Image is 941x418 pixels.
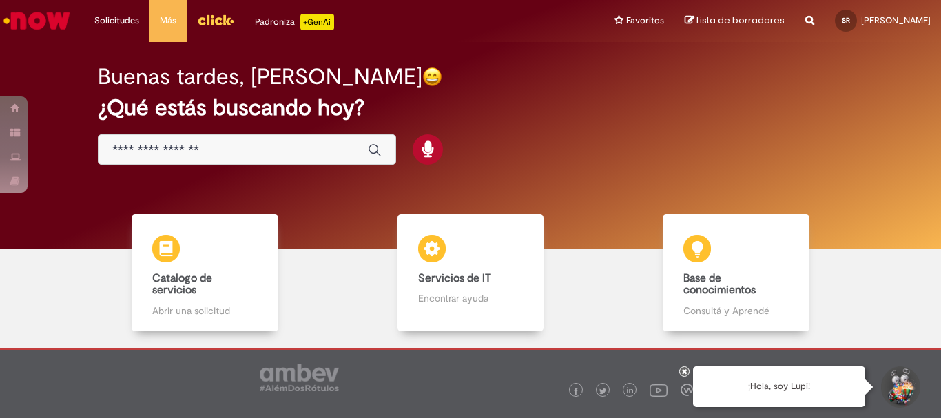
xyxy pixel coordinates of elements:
div: ¡Hola, soy Lupi! [693,366,865,407]
b: Catalogo de servicios [152,271,212,297]
p: Abrir una solicitud [152,304,257,317]
img: ServiceNow [1,7,72,34]
a: Servicios de IT Encontrar ayuda [338,214,603,331]
b: Servicios de IT [418,271,491,285]
a: Catalogo de servicios Abrir una solicitud [72,214,338,331]
span: SR [842,16,850,25]
span: Lista de borradores [696,14,785,27]
img: logo_footer_workplace.png [681,384,693,396]
span: Más [160,14,176,28]
img: happy-face.png [422,67,442,87]
b: Base de conocimientos [683,271,756,297]
img: logo_footer_ambev_rotulo_gray.png [260,364,339,391]
span: Solicitudes [94,14,139,28]
a: Base de conocimientos Consultá y Aprendé [603,214,869,331]
p: +GenAi [300,14,334,30]
img: click_logo_yellow_360x200.png [197,10,234,30]
div: Padroniza [255,14,334,30]
p: Encontrar ayuda [418,291,523,305]
img: logo_footer_linkedin.png [627,387,634,395]
img: logo_footer_twitter.png [599,388,606,395]
p: Consultá y Aprendé [683,304,788,317]
button: Iniciar conversación de soporte [879,366,920,408]
a: Lista de borradores [685,14,785,28]
span: [PERSON_NAME] [861,14,931,26]
img: logo_footer_youtube.png [650,381,668,399]
h2: Buenas tardes, [PERSON_NAME] [98,65,422,89]
img: logo_footer_facebook.png [572,388,579,395]
span: Favoritos [626,14,664,28]
h2: ¿Qué estás buscando hoy? [98,96,843,120]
